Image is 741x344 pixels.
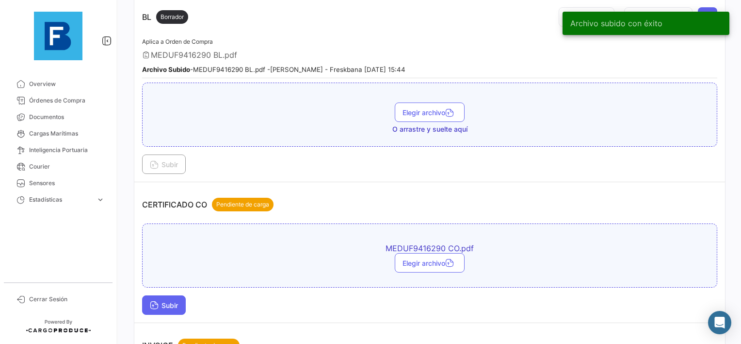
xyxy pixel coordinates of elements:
[29,162,105,171] span: Courier
[8,125,109,142] a: Cargas Marítimas
[216,200,269,209] span: Pendiente de carga
[34,12,82,60] img: 12429640-9da8-4fa2-92c4-ea5716e443d2.jpg
[142,10,188,24] p: BL
[403,108,457,117] span: Elegir archivo
[29,80,105,88] span: Overview
[142,198,274,211] p: CERTIFICADO CO
[29,295,105,304] span: Cerrar Sesión
[150,160,178,169] span: Subir
[29,129,105,138] span: Cargas Marítimas
[142,155,186,174] button: Subir
[8,142,109,158] a: Inteligencia Portuaria
[8,175,109,191] a: Sensores
[29,195,92,204] span: Estadísticas
[708,311,731,334] div: Abrir Intercom Messenger
[403,259,457,267] span: Elegir archivo
[8,109,109,125] a: Documentos
[8,92,109,109] a: Órdenes de Compra
[8,76,109,92] a: Overview
[570,18,662,28] span: Archivo subido con éxito
[150,301,178,310] span: Subir
[161,13,184,21] span: Borrador
[29,179,105,188] span: Sensores
[392,124,467,134] span: O arrastre y suelte aquí
[96,195,105,204] span: expand_more
[142,295,186,315] button: Subir
[151,50,237,60] span: MEDUF9416290 BL.pdf
[29,113,105,121] span: Documentos
[29,146,105,155] span: Inteligencia Portuaria
[142,66,190,73] b: Archivo Subido
[142,38,213,45] span: Aplica a Orden de Compra
[29,96,105,105] span: Órdenes de Compra
[395,103,465,122] button: Elegir archivo
[142,66,405,73] small: - MEDUF9416290 BL.pdf - [PERSON_NAME] - Freskbana [DATE] 15:44
[395,253,465,273] button: Elegir archivo
[8,158,109,175] a: Courier
[260,243,599,253] span: MEDUF9416290 CO.pdf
